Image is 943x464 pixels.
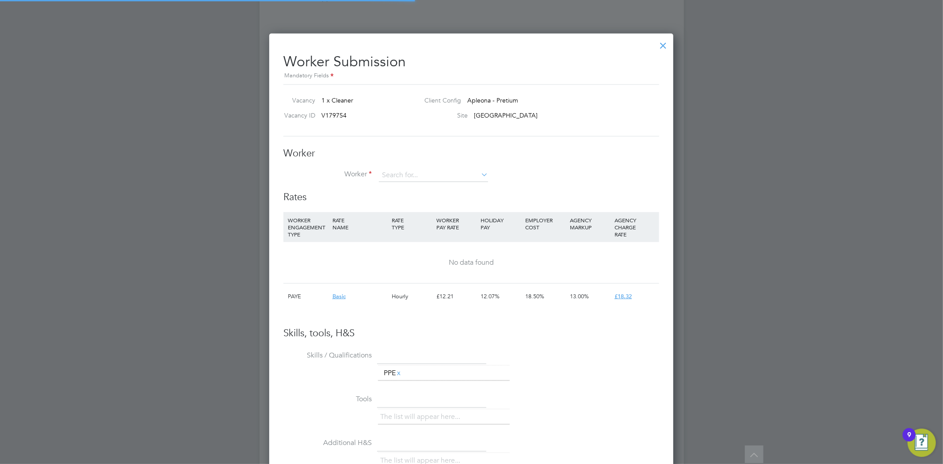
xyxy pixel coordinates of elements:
[434,284,479,309] div: £12.21
[434,212,479,235] div: WORKER PAY RATE
[525,293,544,300] span: 18.50%
[615,293,632,300] span: £18.32
[479,212,523,235] div: HOLIDAY PAY
[474,111,538,119] span: [GEOGRAPHIC_DATA]
[283,191,659,204] h3: Rates
[332,293,346,300] span: Basic
[481,293,500,300] span: 12.07%
[283,327,659,340] h3: Skills, tools, H&S
[523,212,568,235] div: EMPLOYER COST
[286,212,330,242] div: WORKER ENGAGEMENT TYPE
[283,147,659,160] h3: Worker
[389,284,434,309] div: Hourly
[321,111,347,119] span: V179754
[396,367,402,379] a: x
[389,212,434,235] div: RATE TYPE
[283,395,372,404] label: Tools
[418,111,468,119] label: Site
[907,435,911,446] div: 9
[283,46,659,81] h2: Worker Submission
[280,111,315,119] label: Vacancy ID
[908,429,936,457] button: Open Resource Center, 9 new notifications
[380,367,405,379] li: PPE
[612,212,657,242] div: AGENCY CHARGE RATE
[330,212,389,235] div: RATE NAME
[568,212,612,235] div: AGENCY MARKUP
[418,96,462,104] label: Client Config
[283,351,372,360] label: Skills / Qualifications
[321,96,353,104] span: 1 x Cleaner
[280,96,315,104] label: Vacancy
[468,96,519,104] span: Apleona - Pretium
[283,71,659,81] div: Mandatory Fields
[379,169,488,182] input: Search for...
[380,411,464,423] li: The list will appear here...
[292,258,650,267] div: No data found
[283,438,372,448] label: Additional H&S
[283,170,372,179] label: Worker
[286,284,330,309] div: PAYE
[570,293,589,300] span: 13.00%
